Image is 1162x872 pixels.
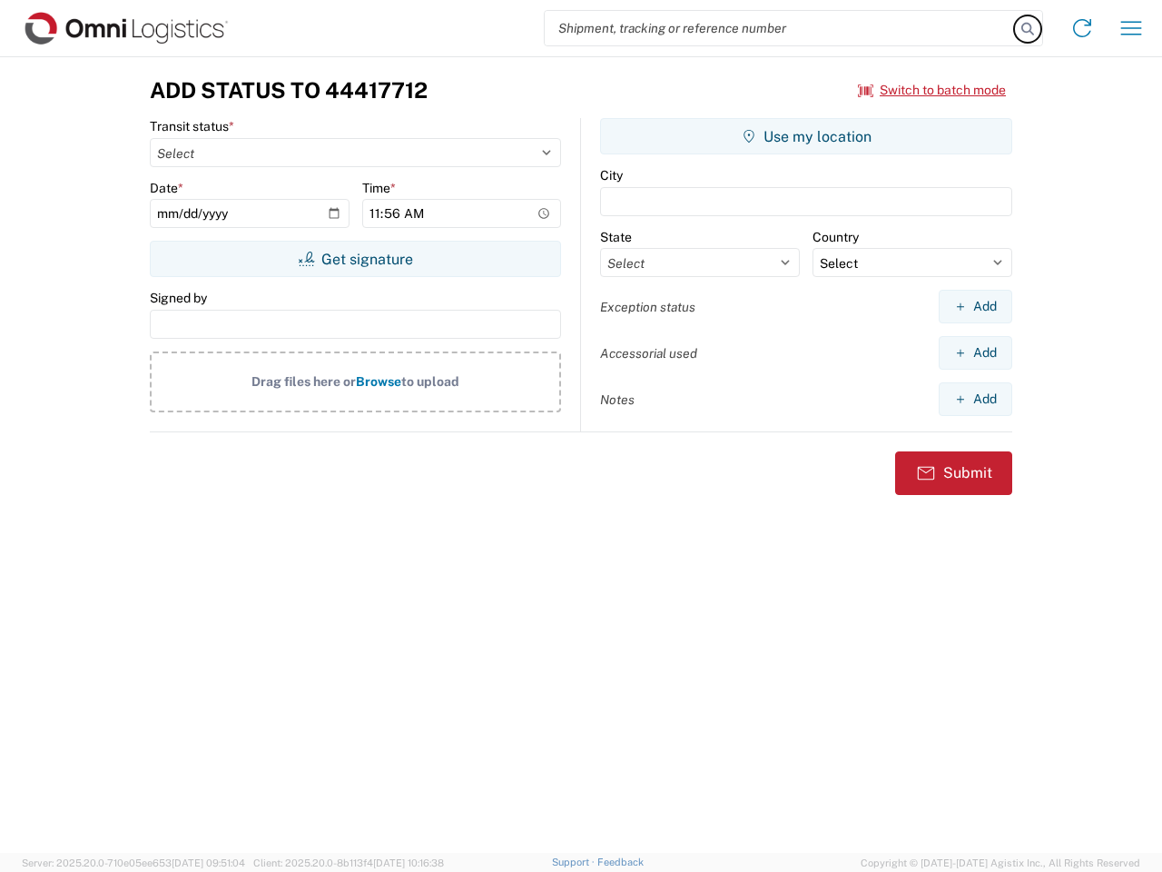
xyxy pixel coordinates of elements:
[895,451,1012,495] button: Submit
[858,75,1006,105] button: Switch to batch mode
[939,290,1012,323] button: Add
[600,167,623,183] label: City
[861,855,1140,871] span: Copyright © [DATE]-[DATE] Agistix Inc., All Rights Reserved
[552,857,597,867] a: Support
[600,299,695,315] label: Exception status
[251,374,356,389] span: Drag files here or
[812,229,859,245] label: Country
[150,118,234,134] label: Transit status
[150,180,183,196] label: Date
[600,118,1012,154] button: Use my location
[172,857,245,868] span: [DATE] 09:51:04
[600,229,632,245] label: State
[939,336,1012,370] button: Add
[600,391,635,408] label: Notes
[362,180,396,196] label: Time
[253,857,444,868] span: Client: 2025.20.0-8b113f4
[150,77,428,104] h3: Add Status to 44417712
[373,857,444,868] span: [DATE] 10:16:38
[150,241,561,277] button: Get signature
[939,382,1012,416] button: Add
[356,374,401,389] span: Browse
[22,857,245,868] span: Server: 2025.20.0-710e05ee653
[150,290,207,306] label: Signed by
[600,345,697,362] label: Accessorial used
[401,374,459,389] span: to upload
[545,11,1015,45] input: Shipment, tracking or reference number
[597,857,644,867] a: Feedback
